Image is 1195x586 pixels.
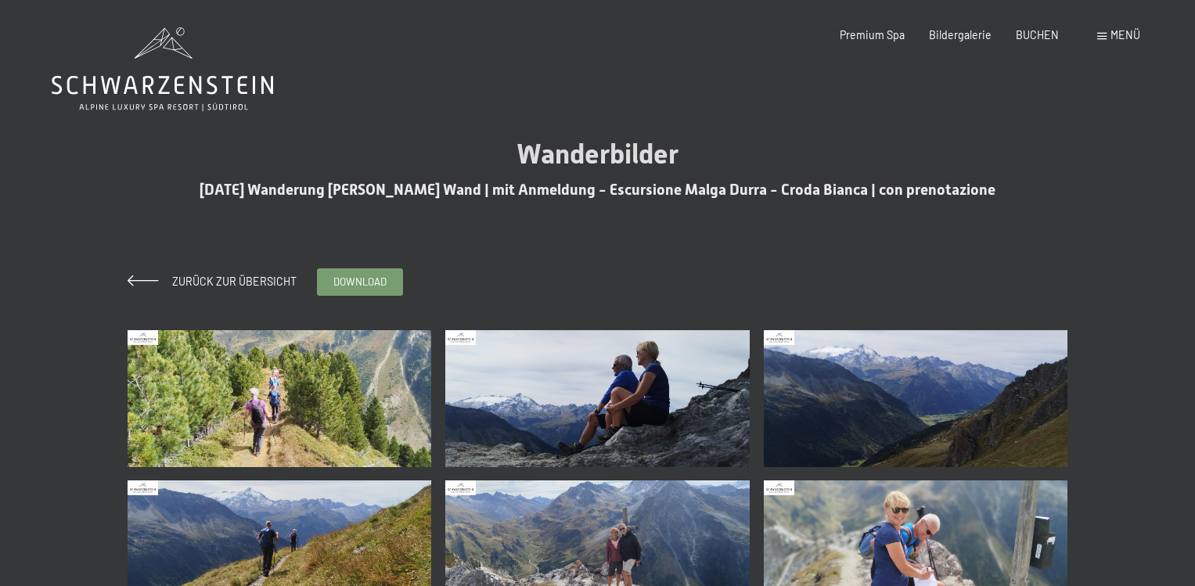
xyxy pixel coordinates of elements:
[840,28,905,41] a: Premium Spa
[161,275,297,288] span: Zurück zur Übersicht
[1110,28,1140,41] span: Menü
[442,323,753,473] a: 08-09-2025
[128,275,297,288] a: Zurück zur Übersicht
[929,28,992,41] a: Bildergalerie
[200,181,995,199] span: [DATE] Wanderung [PERSON_NAME] Wand | mit Anmeldung - Escursione Malga Durra - Croda Bianca | con...
[764,330,1068,467] img: 08-09-2025
[128,330,432,467] img: 08-09-2025
[445,330,750,467] img: 08-09-2025
[333,275,387,289] span: download
[517,138,678,170] span: Wanderbilder
[760,323,1071,473] a: 08-09-2025
[124,323,435,473] a: 08-09-2025
[1016,28,1059,41] a: BUCHEN
[318,269,402,295] a: download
